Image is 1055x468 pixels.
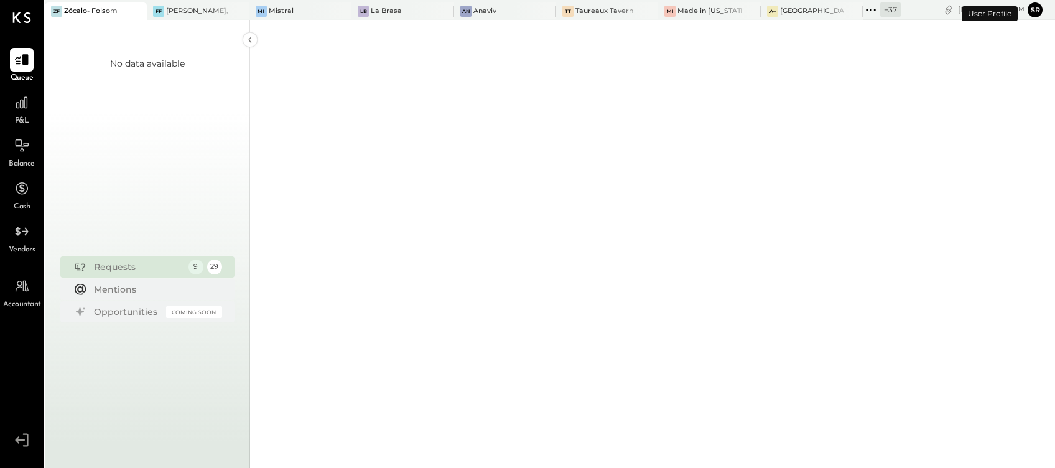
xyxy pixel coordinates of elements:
div: User Profile [962,6,1018,21]
div: + 37 [880,2,901,17]
div: [PERSON_NAME], LLC [166,6,230,16]
div: Made in [US_STATE] Pizza [GEOGRAPHIC_DATA] [677,6,741,16]
div: 9 [188,260,203,274]
div: FF [153,6,164,17]
span: Vendors [9,245,35,256]
a: Queue [1,48,43,84]
div: Mi [256,6,267,17]
div: La Brasa [371,6,402,16]
div: A– [767,6,778,17]
span: P&L [15,116,29,127]
div: Requests [94,261,182,273]
div: Opportunities [94,306,160,318]
a: P&L [1,91,43,127]
a: Vendors [1,220,43,256]
span: Cash [14,202,30,213]
a: Cash [1,177,43,213]
a: Balance [1,134,43,170]
a: Accountant [1,274,43,311]
div: copy link [942,3,955,16]
span: Queue [11,73,34,84]
div: Taureaux Tavern [575,6,633,16]
div: An [460,6,472,17]
div: 29 [207,260,222,274]
span: 10 : 59 [987,4,1012,16]
span: am [1014,5,1025,14]
div: Coming Soon [166,306,222,318]
div: ZF [51,6,62,17]
div: Mistral [269,6,294,16]
div: TT [562,6,574,17]
span: Accountant [3,299,41,311]
div: Zócalo- Folsom [64,6,118,16]
div: No data available [110,57,185,70]
button: Sr [1028,2,1043,17]
div: Anaviv [473,6,496,16]
span: Balance [9,159,35,170]
div: [DATE] [958,4,1025,16]
div: Mi [664,6,676,17]
div: Mentions [94,283,216,296]
div: LB [358,6,369,17]
div: [GEOGRAPHIC_DATA] – [GEOGRAPHIC_DATA] [780,6,844,16]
